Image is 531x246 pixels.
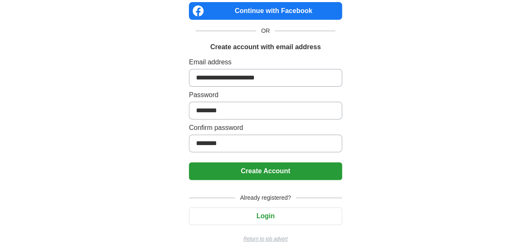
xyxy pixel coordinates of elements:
label: Password [189,90,342,100]
a: Continue with Facebook [189,2,342,20]
a: Login [189,212,342,220]
span: OR [256,26,275,35]
label: Email address [189,57,342,67]
span: Already registered? [235,193,296,202]
button: Create Account [189,162,342,180]
h1: Create account with email address [210,42,321,52]
label: Confirm password [189,123,342,133]
a: Return to job advert [189,235,342,243]
button: Login [189,207,342,225]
